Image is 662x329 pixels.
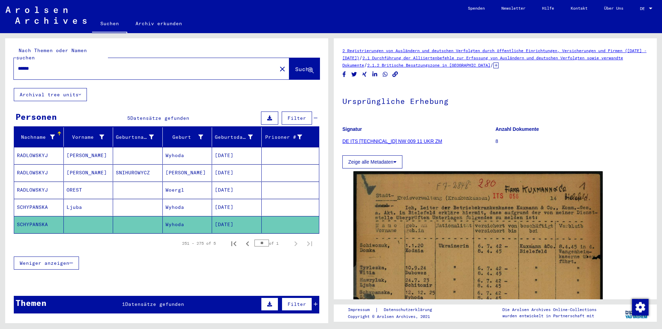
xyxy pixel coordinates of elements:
[382,70,389,79] button: Share on WhatsApp
[348,313,440,320] p: Copyright © Arolsen Archives, 2021
[275,62,289,76] button: Clear
[163,164,212,181] mat-cell: [PERSON_NAME]
[624,304,650,321] img: yv_logo.png
[361,70,368,79] button: Share on Xing
[303,236,317,250] button: Last page
[14,147,64,164] mat-cell: RADLOWSKYJ
[490,62,493,68] span: /
[378,306,440,313] a: Datenschutzerklärung
[14,182,64,199] mat-cell: RADLOWSKYJ
[130,115,189,121] span: Datensätze gefunden
[212,147,262,164] mat-cell: [DATE]
[212,199,262,216] mat-cell: [DATE]
[14,257,79,270] button: Weniger anzeigen
[367,62,490,68] a: 2.1.2 Britische Besatzungszone in [GEOGRAPHIC_DATA]
[288,115,306,121] span: Filter
[342,85,648,116] h1: Ursprüngliche Erhebung
[14,127,64,147] mat-header-cell: Nachname
[64,182,113,199] mat-cell: OREST
[16,297,47,309] div: Themen
[122,301,125,307] span: 1
[342,126,362,132] b: Signatur
[342,155,402,168] button: Zeige alle Metadaten
[163,216,212,233] mat-cell: Wyhoda
[348,306,440,313] div: |
[14,199,64,216] mat-cell: SCHYPANSKA
[92,15,127,33] a: Suchen
[212,164,262,181] mat-cell: [DATE]
[495,138,648,145] p: 8
[295,66,312,72] span: Suche
[64,147,113,164] mat-cell: [PERSON_NAME]
[288,301,306,307] span: Filter
[212,182,262,199] mat-cell: [DATE]
[289,58,320,79] button: Suche
[163,182,212,199] mat-cell: Woergl
[113,164,163,181] mat-cell: SNIHUROWYCZ
[241,236,254,250] button: Previous page
[264,134,302,141] div: Prisoner #
[64,127,113,147] mat-header-cell: Vorname
[371,70,379,79] button: Share on LinkedIn
[364,62,367,68] span: /
[17,132,63,143] div: Nachname
[163,147,212,164] mat-cell: Wyhoda
[163,199,212,216] mat-cell: Wyhoda
[640,6,648,11] span: DE
[282,112,312,125] button: Filter
[20,260,69,266] span: Weniger anzeigen
[165,132,212,143] div: Geburt‏
[163,127,212,147] mat-header-cell: Geburt‏
[495,126,539,132] b: Anzahl Dokumente
[127,15,190,32] a: Archiv erkunden
[289,236,303,250] button: Next page
[212,216,262,233] mat-cell: [DATE]
[182,240,216,246] div: 251 – 275 of 5
[348,306,375,313] a: Impressum
[14,216,64,233] mat-cell: SCHYPANSKA
[342,55,623,68] a: 2.1 Durchführung der Alliiertenbefehle zur Erfassung von Ausländern und deutschen Verfolgten sowi...
[212,127,262,147] mat-header-cell: Geburtsdatum
[282,298,312,311] button: Filter
[67,134,104,141] div: Vorname
[16,110,57,123] div: Personen
[215,134,253,141] div: Geburtsdatum
[215,132,261,143] div: Geburtsdatum
[359,55,362,61] span: /
[254,240,289,246] div: of 1
[165,134,203,141] div: Geburt‏
[17,134,55,141] div: Nachname
[278,65,287,73] mat-icon: close
[67,132,113,143] div: Vorname
[262,127,319,147] mat-header-cell: Prisoner #
[264,132,311,143] div: Prisoner #
[502,307,596,313] p: Die Arolsen Archives Online-Collections
[16,47,87,61] mat-label: Nach Themen oder Namen suchen
[116,132,162,143] div: Geburtsname
[342,138,442,144] a: DE ITS [TECHNICAL_ID] NW 009 11 UKR ZM
[14,88,87,101] button: Archival tree units
[64,199,113,216] mat-cell: Ljuba
[116,134,154,141] div: Geburtsname
[632,299,649,316] img: Zustimmung ändern
[342,48,646,60] a: 2 Registrierungen von Ausländern und deutschen Verfolgten durch öffentliche Einrichtungen, Versic...
[227,236,241,250] button: First page
[125,301,184,307] span: Datensätze gefunden
[113,127,163,147] mat-header-cell: Geburtsname
[351,70,358,79] button: Share on Twitter
[502,313,596,319] p: wurden entwickelt in Partnerschaft mit
[341,70,348,79] button: Share on Facebook
[392,70,399,79] button: Copy link
[64,164,113,181] mat-cell: [PERSON_NAME]
[14,164,64,181] mat-cell: RADLOWSKYJ
[127,115,130,121] span: 5
[6,7,87,24] img: Arolsen_neg.svg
